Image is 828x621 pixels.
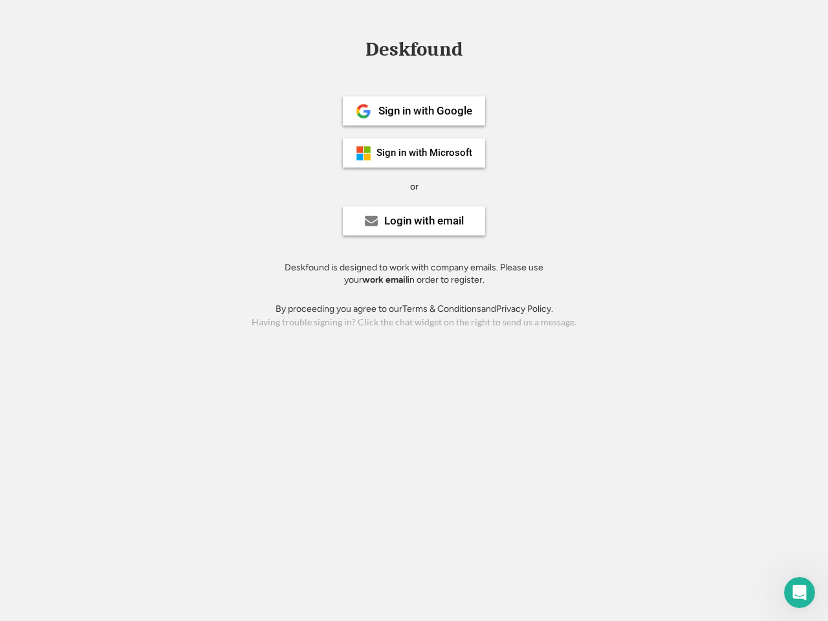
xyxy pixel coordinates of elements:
div: or [410,180,419,193]
div: Sign in with Google [378,105,472,116]
div: By proceeding you agree to our and [276,303,553,316]
div: Deskfound is designed to work with company emails. Please use your in order to register. [268,261,560,287]
img: ms-symbollockup_mssymbol_19.png [356,146,371,161]
img: 1024px-Google__G__Logo.svg.png [356,103,371,119]
div: Sign in with Microsoft [376,148,472,158]
a: Terms & Conditions [402,303,481,314]
strong: work email [362,274,408,285]
iframe: Intercom live chat [784,577,815,608]
a: Privacy Policy. [496,303,553,314]
div: Login with email [384,215,464,226]
div: Deskfound [359,39,469,60]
